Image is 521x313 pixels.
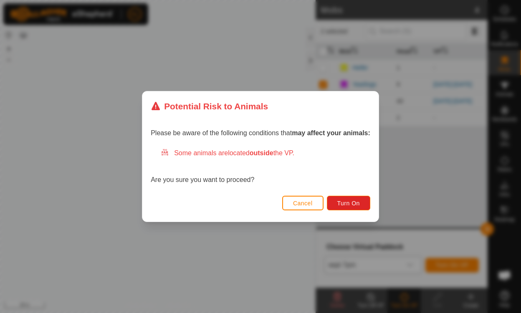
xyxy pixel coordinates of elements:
div: Are you sure you want to proceed? [151,148,370,185]
div: Some animals are [161,148,370,158]
span: located the VP. [228,149,294,156]
strong: outside [250,149,273,156]
strong: may affect your animals: [292,129,370,136]
button: Turn On [327,196,370,210]
button: Cancel [282,196,324,210]
span: Cancel [293,200,313,207]
span: Turn On [337,200,360,207]
div: Potential Risk to Animals [151,100,268,113]
span: Please be aware of the following conditions that [151,129,370,136]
